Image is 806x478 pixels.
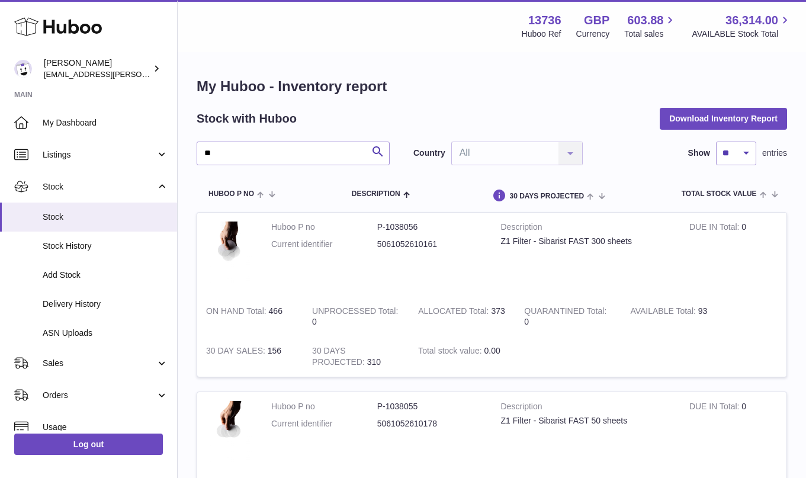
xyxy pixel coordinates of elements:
[206,401,253,464] img: product image
[630,306,698,319] strong: AVAILABLE Total
[621,297,727,337] td: 93
[377,401,483,412] dd: P-1038055
[584,12,609,28] strong: GBP
[576,28,610,40] div: Currency
[14,434,163,455] a: Log out
[762,147,787,159] span: entries
[43,390,156,401] span: Orders
[197,297,303,337] td: 466
[14,60,32,78] img: horia@orea.uk
[377,239,483,250] dd: 5061052610161
[725,12,778,28] span: 36,314.00
[352,190,400,198] span: Description
[501,415,672,426] div: Z1 Filter - Sibarist FAST 50 sheets
[43,358,156,369] span: Sales
[689,402,741,414] strong: DUE IN Total
[44,57,150,80] div: [PERSON_NAME]
[44,69,237,79] span: [EMAIL_ADDRESS][PERSON_NAME][DOMAIN_NAME]
[43,149,156,161] span: Listings
[692,28,792,40] span: AVAILABLE Stock Total
[43,270,168,281] span: Add Stock
[501,222,672,236] strong: Description
[688,147,710,159] label: Show
[43,299,168,310] span: Delivery History
[501,401,672,415] strong: Description
[206,222,253,285] img: product image
[509,193,584,200] span: 30 DAYS PROJECTED
[43,422,168,433] span: Usage
[197,77,787,96] h1: My Huboo - Inventory report
[682,190,757,198] span: Total stock value
[43,181,156,193] span: Stock
[271,239,377,250] dt: Current identifier
[271,222,377,233] dt: Huboo P no
[528,12,561,28] strong: 13736
[312,346,367,370] strong: 30 DAYS PROJECTED
[197,111,297,127] h2: Stock with Huboo
[660,108,787,129] button: Download Inventory Report
[418,306,491,319] strong: ALLOCATED Total
[303,297,409,337] td: 0
[409,297,515,337] td: 373
[43,240,168,252] span: Stock History
[624,12,677,40] a: 603.88 Total sales
[197,336,303,377] td: 156
[484,346,500,355] span: 0.00
[271,401,377,412] dt: Huboo P no
[501,236,672,247] div: Z1 Filter - Sibarist FAST 300 sheets
[624,28,677,40] span: Total sales
[377,222,483,233] dd: P-1038056
[303,336,409,377] td: 310
[206,346,268,358] strong: 30 DAY SALES
[271,418,377,429] dt: Current identifier
[418,346,484,358] strong: Total stock value
[522,28,561,40] div: Huboo Ref
[43,211,168,223] span: Stock
[413,147,445,159] label: Country
[689,222,741,235] strong: DUE IN Total
[377,418,483,429] dd: 5061052610178
[312,306,398,319] strong: UNPROCESSED Total
[524,306,606,319] strong: QUARANTINED Total
[524,317,529,326] span: 0
[43,328,168,339] span: ASN Uploads
[43,117,168,129] span: My Dashboard
[692,12,792,40] a: 36,314.00 AVAILABLE Stock Total
[206,306,269,319] strong: ON HAND Total
[208,190,254,198] span: Huboo P no
[680,392,786,476] td: 0
[680,213,786,297] td: 0
[627,12,663,28] span: 603.88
